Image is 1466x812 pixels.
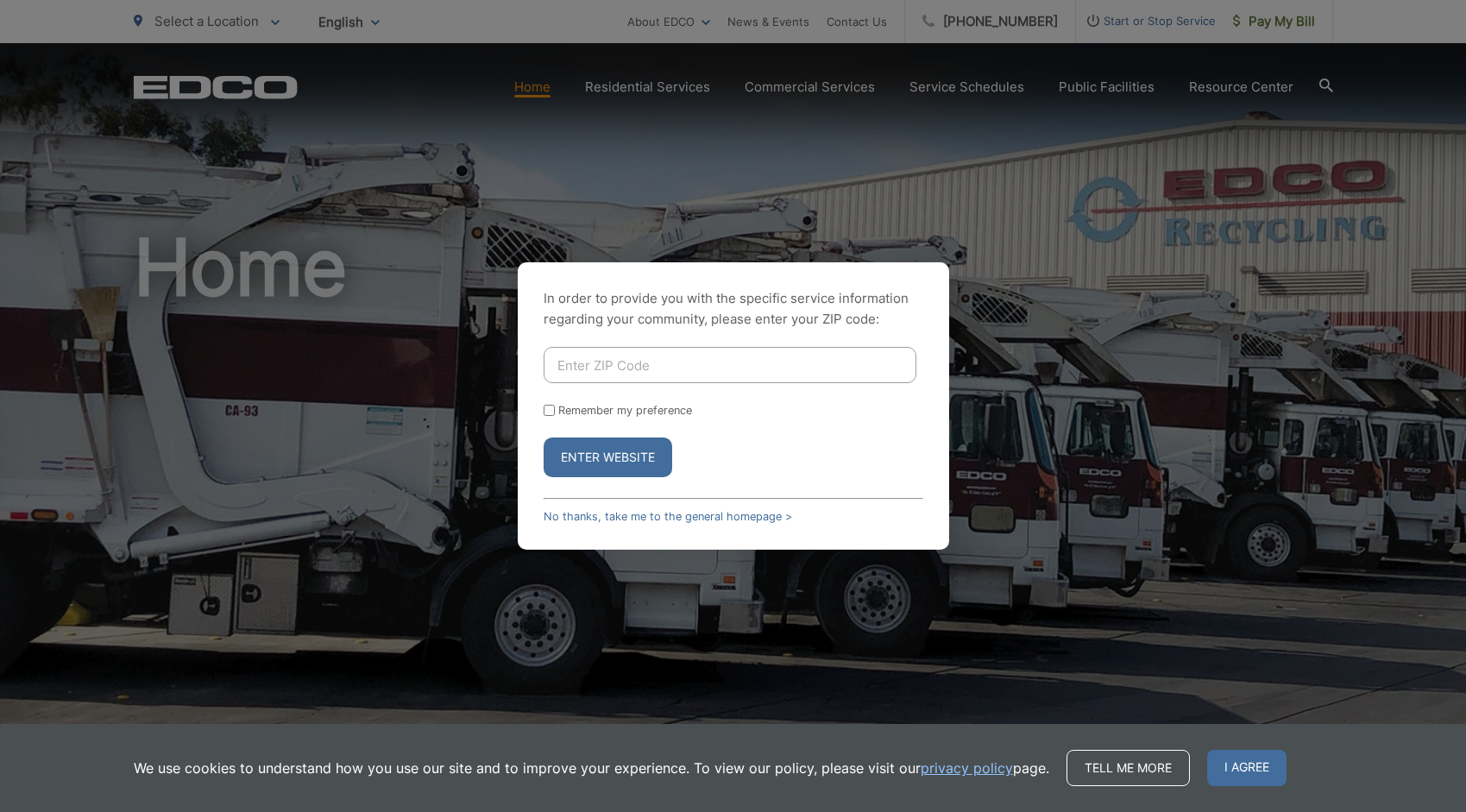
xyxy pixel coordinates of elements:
[1207,750,1287,786] span: I agree
[1066,750,1190,786] a: Tell me more
[544,347,916,383] input: Enter ZIP Code
[921,758,1013,778] a: privacy policy
[558,404,692,417] label: Remember my preference
[544,437,672,477] button: Enter Website
[544,510,792,523] a: No thanks, take me to the general homepage >
[544,288,923,330] p: In order to provide you with the specific service information regarding your community, please en...
[134,758,1049,778] p: We use cookies to understand how you use our site and to improve your experience. To view our pol...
